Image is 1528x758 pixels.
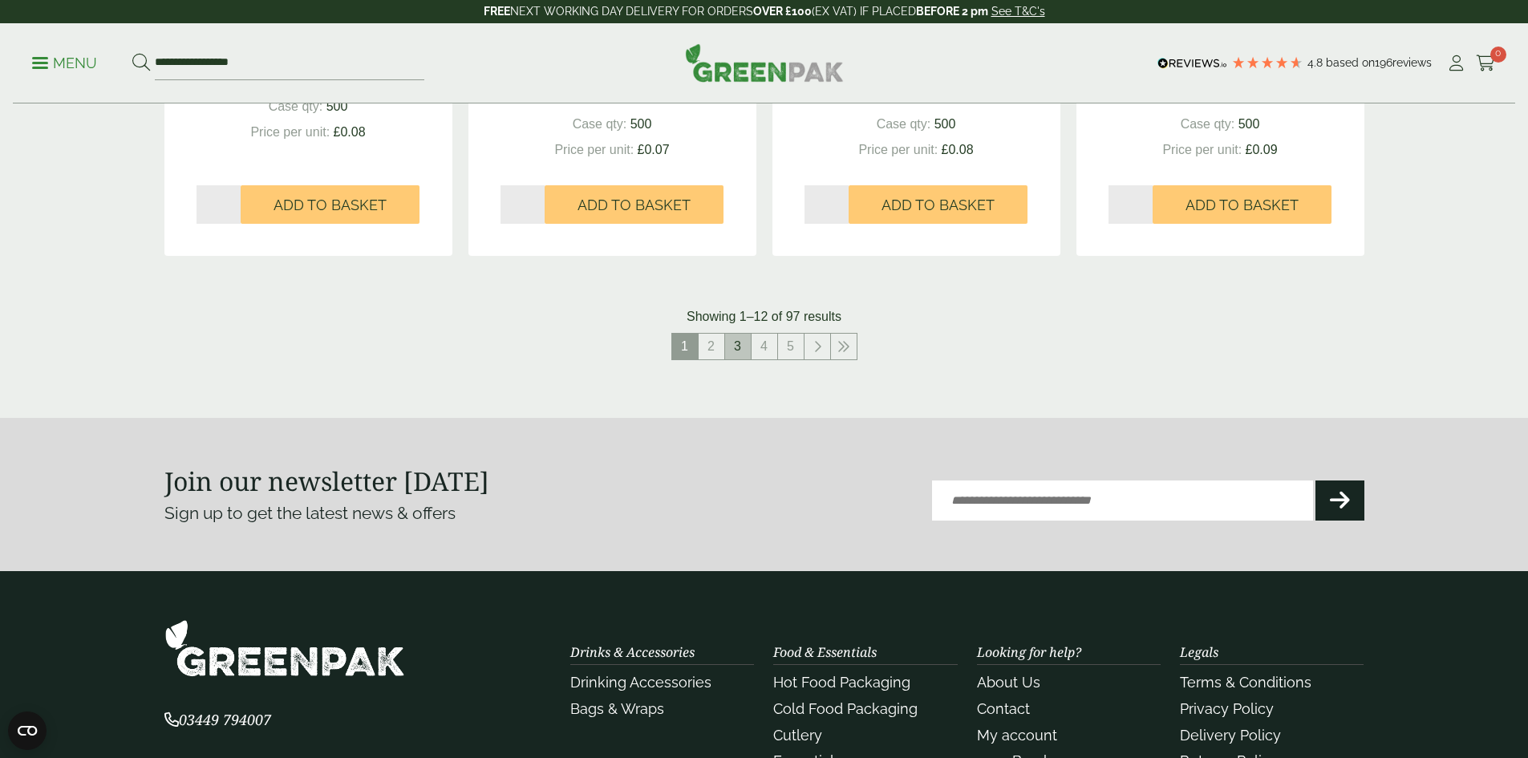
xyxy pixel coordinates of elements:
a: Drinking Accessories [570,674,711,691]
a: Delivery Policy [1180,727,1281,744]
strong: Join our newsletter [DATE] [164,464,489,498]
div: 4.79 Stars [1231,55,1303,70]
span: reviews [1392,56,1432,69]
span: 500 [1238,117,1260,131]
strong: FREE [484,5,510,18]
strong: BEFORE 2 pm [916,5,988,18]
i: Cart [1476,55,1496,71]
a: 5 [778,334,804,359]
span: 196 [1375,56,1392,69]
a: Cutlery [773,727,822,744]
span: 500 [630,117,652,131]
i: My Account [1446,55,1466,71]
a: Cold Food Packaging [773,700,918,717]
a: Hot Food Packaging [773,674,910,691]
span: £0.08 [942,143,974,156]
span: Price per unit: [554,143,634,156]
a: 03449 794007 [164,713,271,728]
button: Add to Basket [241,185,419,224]
p: Menu [32,54,97,73]
span: Based on [1326,56,1375,69]
span: 500 [934,117,956,131]
span: £0.09 [1246,143,1278,156]
span: Case qty: [1181,117,1235,131]
a: Bags & Wraps [570,700,664,717]
a: Terms & Conditions [1180,674,1311,691]
p: Showing 1–12 of 97 results [687,307,841,326]
button: Open CMP widget [8,711,47,750]
img: GreenPak Supplies [164,619,405,678]
span: Add to Basket [1186,197,1299,214]
span: Add to Basket [882,197,995,214]
span: £0.07 [638,143,670,156]
img: GreenPak Supplies [685,43,844,82]
a: Menu [32,54,97,70]
a: See T&C's [991,5,1045,18]
button: Add to Basket [1153,185,1331,224]
a: 0 [1476,51,1496,75]
span: Price per unit: [858,143,938,156]
span: 03449 794007 [164,710,271,729]
a: About Us [977,674,1040,691]
button: Add to Basket [849,185,1027,224]
span: 0 [1490,47,1506,63]
span: Price per unit: [250,125,330,139]
strong: OVER £100 [753,5,812,18]
a: 3 [725,334,751,359]
span: Add to Basket [274,197,387,214]
a: Contact [977,700,1030,717]
span: Price per unit: [1162,143,1242,156]
img: REVIEWS.io [1157,58,1227,69]
a: 4 [752,334,777,359]
span: Case qty: [877,117,931,131]
a: Privacy Policy [1180,700,1274,717]
span: Case qty: [269,99,323,113]
span: 500 [326,99,348,113]
a: My account [977,727,1057,744]
span: 4.8 [1307,56,1326,69]
a: 2 [699,334,724,359]
button: Add to Basket [545,185,723,224]
span: Case qty: [573,117,627,131]
p: Sign up to get the latest news & offers [164,501,704,526]
span: Add to Basket [578,197,691,214]
span: £0.08 [334,125,366,139]
span: 1 [672,334,698,359]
